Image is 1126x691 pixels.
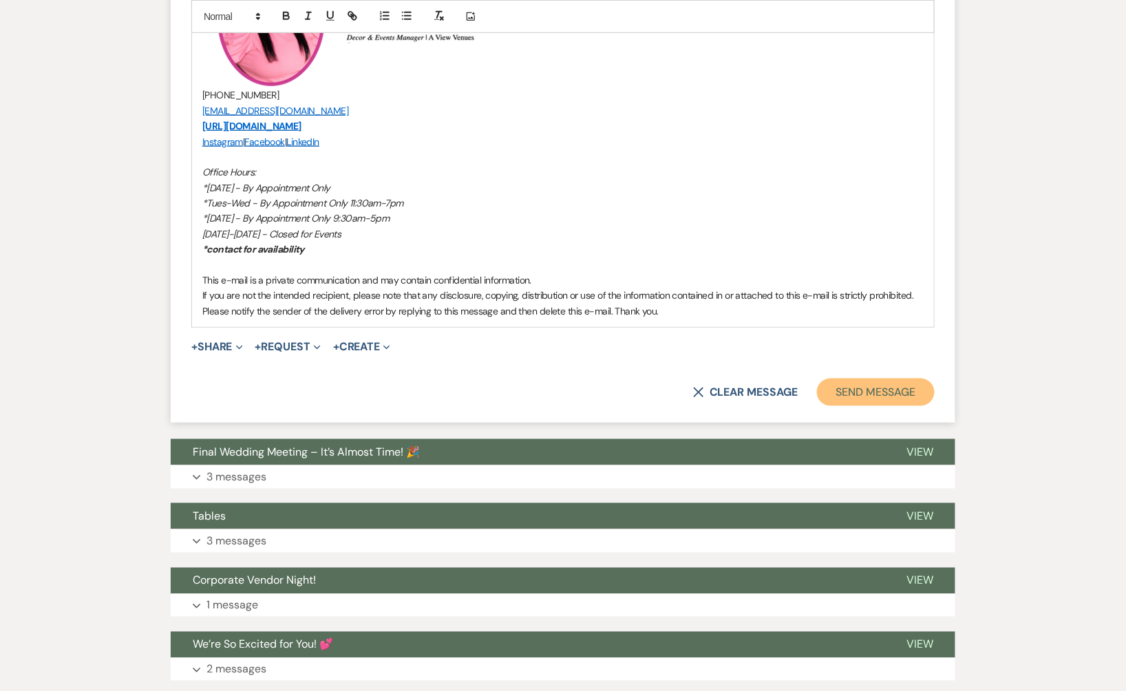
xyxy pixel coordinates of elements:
button: 3 messages [171,465,955,489]
em: *contact for availability [202,243,304,255]
em: [DATE]-[DATE] - Closed for Events [202,228,341,240]
button: Send Message [817,379,935,406]
button: Final Wedding Meeting – It’s Almost Time! 🎉 [171,439,884,465]
button: Corporate Vendor Night! [171,568,884,594]
span: We’re So Excited for You! 💕 [193,637,333,652]
button: Create [333,341,390,352]
p: 2 messages [206,661,266,679]
span: | [285,136,286,148]
p: 3 messages [206,468,266,486]
button: We’re So Excited for You! 💕 [171,632,884,658]
button: 3 messages [171,529,955,553]
em: *[DATE] - By Appointment Only [202,182,330,194]
p: 3 messages [206,532,266,550]
a: Facebook [244,136,285,148]
span: View [906,573,933,588]
button: 2 messages [171,658,955,681]
span: | [243,136,244,148]
a: [URL][DOMAIN_NAME] [202,120,301,132]
button: Tables [171,503,884,529]
a: LinkedIn [286,136,319,148]
span: + [191,341,198,352]
em: *Tues-Wed - By Appointment Only 11:30am-7pm [202,197,403,209]
button: View [884,568,955,594]
span: + [333,341,339,352]
span: + [255,341,262,352]
span: View [906,637,933,652]
button: 1 message [171,594,955,617]
span: View [906,445,933,459]
button: View [884,632,955,658]
em: *[DATE] - By Appointment Only 9:30am-5pm [202,212,390,224]
button: View [884,439,955,465]
span: Corporate Vendor Night! [193,573,316,588]
a: [EMAIL_ADDRESS][DOMAIN_NAME] [202,105,348,117]
span: Final Wedding Meeting – It’s Almost Time! 🎉 [193,445,420,459]
p: 1 message [206,597,258,615]
span: [PHONE_NUMBER] [202,89,279,101]
button: Share [191,341,243,352]
button: View [884,503,955,529]
button: Request [255,341,321,352]
a: Instagram [202,136,243,148]
span: View [906,509,933,523]
span: Tables [193,509,226,523]
button: Clear message [693,387,798,398]
em: Office Hours: [202,166,256,178]
span: If you are not the intended recipient, please note that any disclosure, copying, distribution or ... [202,289,916,317]
span: This e-mail is a private communication and may contain confidential information. [202,274,531,286]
